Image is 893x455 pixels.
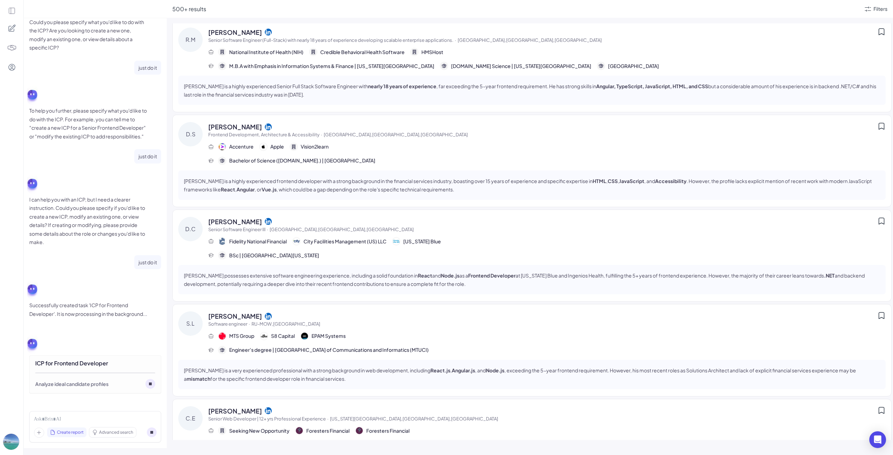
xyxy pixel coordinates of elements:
span: [GEOGRAPHIC_DATA] [608,62,659,70]
p: just do it [138,258,157,267]
div: Open Intercom Messenger [869,431,886,448]
strong: React [418,272,432,279]
span: · [321,132,322,137]
img: 公司logo [393,238,400,245]
img: 公司logo [219,143,226,150]
strong: Accessibility [655,178,686,184]
div: D.S [178,122,203,146]
span: · [267,227,268,232]
span: Create report [57,429,84,435]
strong: Angular [237,186,255,192]
span: Vision2learn [301,143,329,150]
span: [PERSON_NAME] [208,217,262,226]
span: [GEOGRAPHIC_DATA],[GEOGRAPHIC_DATA],[GEOGRAPHIC_DATA] [324,132,468,137]
span: Engineer's degree | [GEOGRAPHIC_DATA] of Communications and Informatics (MTUCI) [229,346,429,354]
span: HMSHost [421,48,443,56]
span: [PERSON_NAME] [208,28,262,37]
span: Advanced search [99,429,133,435]
span: Fidelity National Financial [229,238,287,245]
img: 公司logo [219,238,226,245]
strong: JavaScript [619,178,644,184]
span: MTS Group [229,332,254,340]
img: 公司logo [293,238,300,245]
span: · [327,416,329,422]
div: ICP for Frontend Developer [35,360,155,367]
strong: nearly 18 years of experience [368,83,436,89]
strong: Node.js [441,272,459,279]
span: · [455,37,456,43]
p: [PERSON_NAME] possesses extensive software engineering experience, including a solid foundation i... [184,271,880,288]
p: just do it [138,152,157,161]
img: 公司logo [261,333,268,340]
p: [PERSON_NAME] is a very experienced professional with a strong background in web development, inc... [184,366,880,383]
p: I can help you with an ICP, but I need a clearer instruction. Could you please specify if you'd l... [29,195,148,247]
strong: Angular.js [452,367,475,373]
strong: CSS [608,178,618,184]
div: C.E [178,406,203,431]
span: [PERSON_NAME] [208,122,262,131]
span: Accenture [229,143,254,150]
span: Software engineer [208,321,247,327]
span: Senior Software Engineer (Full-Stack) with nearly 18 years of experience developing scalable ente... [208,37,453,43]
span: [GEOGRAPHIC_DATA],[GEOGRAPHIC_DATA],[GEOGRAPHIC_DATA] [270,227,414,232]
p: Successfully created task 'ICP for Frontend Developer'. It is now processing in the background... [29,301,148,318]
div: R.M [178,28,203,52]
span: BSc | [GEOGRAPHIC_DATA][US_STATE] [229,252,319,259]
span: Apple [270,143,284,150]
p: just do it [138,63,157,72]
span: Seeking New Opportunity [229,427,290,434]
span: EPAM Systems [312,332,346,340]
strong: React.js [430,367,450,373]
p: [PERSON_NAME] is a highly experienced Senior Full Stack Software Engineer with , far exceeding th... [184,82,880,99]
span: Frontend Development, Architecture & Accessibility [208,132,320,137]
span: [GEOGRAPHIC_DATA],[GEOGRAPHIC_DATA],[GEOGRAPHIC_DATA] [458,37,602,43]
span: [PERSON_NAME] [208,311,262,321]
div: S.L [178,311,203,336]
span: [PERSON_NAME] [208,406,262,416]
span: National Institute of Health (NIH) [229,48,303,56]
div: Filters [873,5,887,13]
strong: Angular, TypeScript, JavaScript, HTML, and CSS [596,83,708,89]
strong: Node.js [486,367,504,373]
span: Bachelor of Science ([DOMAIN_NAME].) | [GEOGRAPHIC_DATA] [229,157,375,164]
span: Senior Web Developer | 12+ yrs Professional Experience [208,416,326,422]
span: [DOMAIN_NAME] Science | [US_STATE][GEOGRAPHIC_DATA] [451,62,591,70]
strong: React [221,186,235,192]
span: · [249,321,250,327]
p: To help you further, please specify what you'd like to do with the ICP. For example, you can tell... [29,106,148,141]
span: M.B.A with Emphasis in Information Systems & Finance | [US_STATE][GEOGRAPHIC_DATA] [229,62,434,70]
img: 603306eb96b24af9be607d0c73ae8e85.jpg [3,434,19,450]
span: RU-MOW,[GEOGRAPHIC_DATA] [252,321,320,327]
p: Could you please specify what you'd like to do with the ICP? Are you looking to create a new one,... [29,18,148,52]
strong: mismatch [187,376,210,382]
img: 公司logo [301,333,308,340]
span: Foresters Financial [306,427,350,434]
span: Credible Behavioral Health Software [320,48,405,56]
strong: HTML [593,178,606,184]
span: Senior Software Engineer III [208,227,265,232]
img: 公司logo [356,427,363,434]
img: 4blF7nbYMBMHBwcHBwcHBwcHBwcHBwcHB4es+Bd0DLy0SdzEZwAAAABJRU5ErkJggg== [7,43,17,53]
img: 公司logo [260,143,267,150]
span: [US_STATE][GEOGRAPHIC_DATA],[GEOGRAPHIC_DATA],[GEOGRAPHIC_DATA] [330,416,498,422]
span: City Facilities Management (US) LLC [303,238,387,245]
span: S8 Capital [271,332,295,340]
span: [US_STATE] Blue [403,238,441,245]
div: D.C [178,217,203,241]
div: Analyze ideal candidate profiles [35,380,108,387]
strong: .NET [824,272,835,279]
strong: Frontend Developer [468,272,516,279]
img: 公司logo [219,333,226,340]
span: Foresters Financial [366,427,410,434]
p: [PERSON_NAME] is a highly experienced frontend developer with a strong background in the financia... [184,177,880,194]
span: 500+ results [172,5,206,13]
img: 公司logo [296,427,303,434]
strong: Vue.js [262,186,277,192]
